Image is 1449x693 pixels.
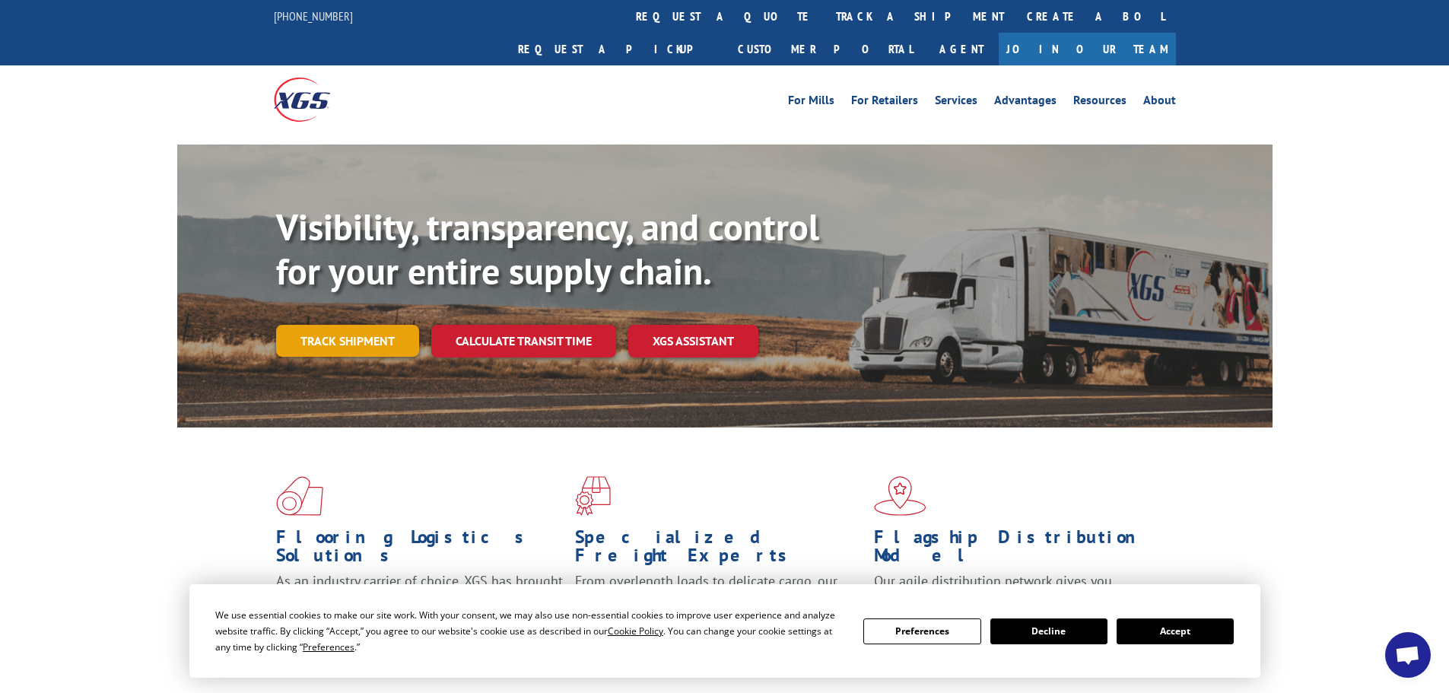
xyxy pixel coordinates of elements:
button: Preferences [863,618,980,644]
a: Customer Portal [726,33,924,65]
b: Visibility, transparency, and control for your entire supply chain. [276,203,819,294]
img: xgs-icon-focused-on-flooring-red [575,476,611,516]
span: As an industry carrier of choice, XGS has brought innovation and dedication to flooring logistics... [276,572,563,626]
a: Services [935,94,977,111]
img: xgs-icon-total-supply-chain-intelligence-red [276,476,323,516]
div: Cookie Consent Prompt [189,584,1260,678]
h1: Specialized Freight Experts [575,528,863,572]
img: xgs-icon-flagship-distribution-model-red [874,476,926,516]
a: Resources [1073,94,1126,111]
span: Preferences [303,641,354,653]
a: Calculate transit time [431,325,616,358]
h1: Flagship Distribution Model [874,528,1161,572]
h1: Flooring Logistics Solutions [276,528,564,572]
a: Request a pickup [507,33,726,65]
div: Open chat [1385,632,1431,678]
p: From overlength loads to delicate cargo, our experienced staff knows the best way to move your fr... [575,572,863,640]
span: Cookie Policy [608,625,663,637]
a: [PHONE_NUMBER] [274,8,353,24]
a: Advantages [994,94,1057,111]
a: Join Our Team [999,33,1176,65]
a: For Retailers [851,94,918,111]
button: Decline [990,618,1107,644]
a: Agent [924,33,999,65]
a: For Mills [788,94,834,111]
span: Our agile distribution network gives you nationwide inventory management on demand. [874,572,1154,608]
a: About [1143,94,1176,111]
a: Track shipment [276,325,419,357]
div: We use essential cookies to make our site work. With your consent, we may also use non-essential ... [215,607,845,655]
a: XGS ASSISTANT [628,325,758,358]
button: Accept [1117,618,1234,644]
